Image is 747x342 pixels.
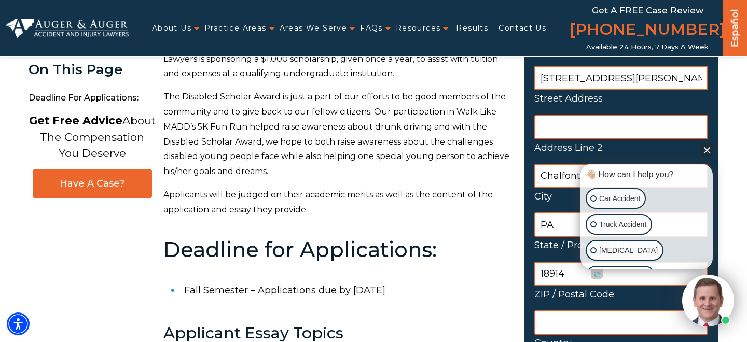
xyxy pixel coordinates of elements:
[6,19,129,37] img: Auger & Auger Accident and Injury Lawyers Logo
[599,192,640,205] p: Car Accident
[396,18,441,39] a: Resources
[184,277,511,304] li: Fall Semester – Applications due by [DATE]
[29,114,122,127] strong: Get Free Advice
[163,324,511,341] h3: Applicant Essay Topics
[44,178,141,190] span: Have A Case?
[499,18,546,39] a: Contact Us
[534,286,708,303] label: ZIP / Postal Code
[163,188,511,218] p: Applicants will be judged on their academic merits as well as the content of the application and ...
[599,218,646,231] p: Truck Accident
[700,142,714,157] button: Close Intaker Chat Widget
[534,188,708,205] label: City
[534,139,708,156] label: Address Line 2
[29,88,156,109] span: Deadline for Applications:
[360,18,383,39] a: FAQs
[163,90,511,179] p: The Disabled Scholar Award is just a part of our efforts to be good members of the community and ...
[29,112,156,162] p: About The Compensation You Deserve
[591,269,603,279] a: Open intaker chat
[682,275,734,326] img: Intaker widget Avatar
[152,18,191,39] a: About Us
[7,312,30,335] div: Accessibility Menu
[534,90,708,107] label: Street Address
[599,244,658,257] p: [MEDICAL_DATA]
[534,237,708,253] label: State / Province / Region
[163,238,511,261] h2: Deadline for Applications:
[583,169,710,180] div: 👋🏼 How can I help you?
[586,43,709,51] span: Available 24 Hours, 7 Days a Week
[33,169,152,198] a: Have A Case?
[29,62,156,77] div: On This Page
[204,18,267,39] a: Practice Areas
[456,18,488,39] a: Results
[592,5,703,16] span: Get a FREE Case Review
[570,18,725,43] a: [PHONE_NUMBER]
[280,18,348,39] a: Areas We Serve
